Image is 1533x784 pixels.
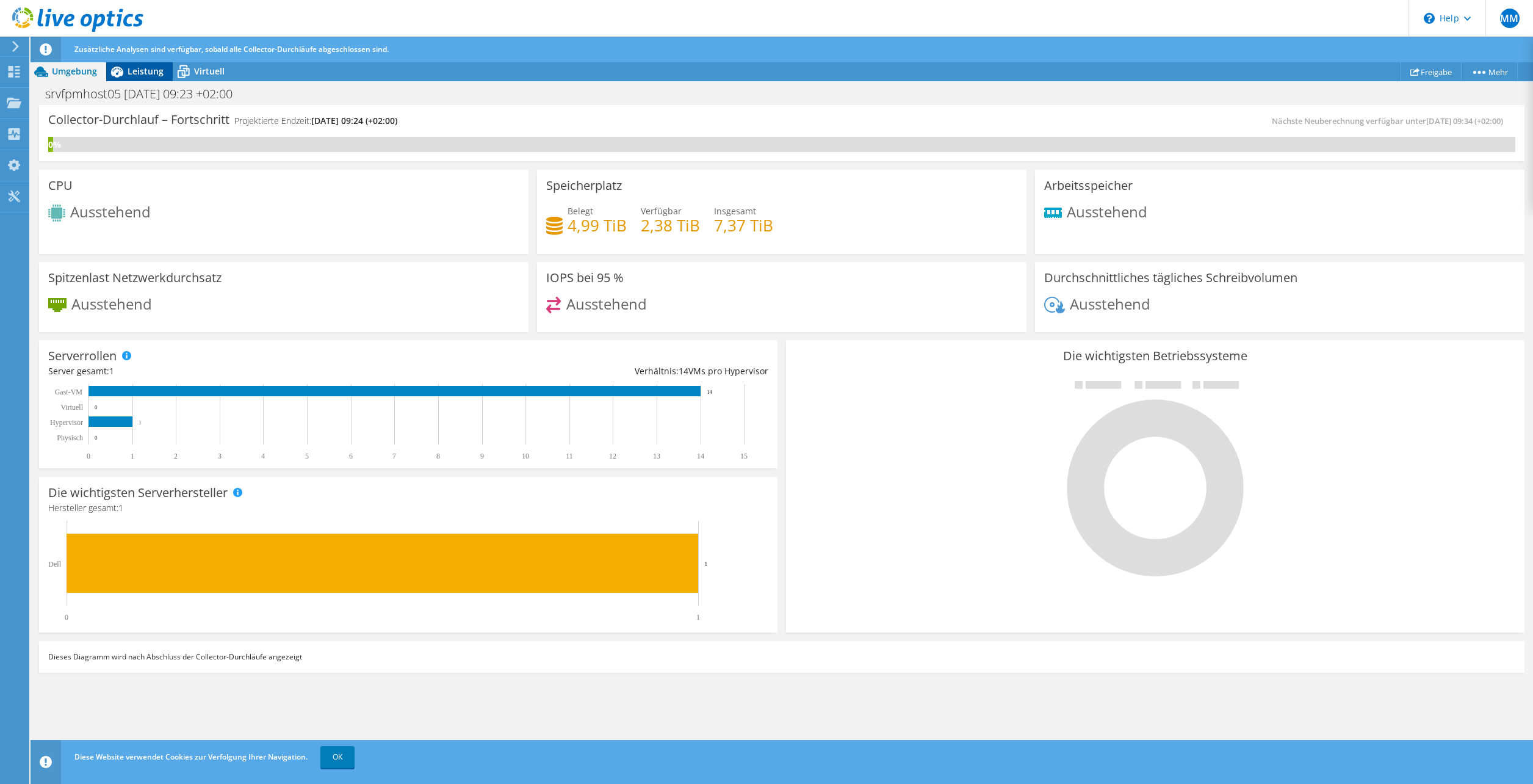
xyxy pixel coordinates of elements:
[349,452,353,460] text: 6
[641,219,700,232] h4: 2,38 TiB
[52,65,97,77] span: Umgebung
[704,560,708,567] text: 1
[55,388,83,396] text: Gast-VM
[48,349,117,363] h3: Serverrollen
[740,452,748,460] text: 15
[546,271,624,285] h3: IOPS bei 95 %
[95,404,98,410] text: 0
[566,293,647,313] span: Ausstehend
[95,435,98,441] text: 0
[1424,13,1435,24] svg: \n
[48,486,228,499] h3: Die wichtigsten Serverhersteller
[641,205,682,217] span: Verfügbar
[1070,293,1150,313] span: Ausstehend
[65,613,68,622] text: 0
[48,179,73,192] h3: CPU
[311,115,397,126] span: [DATE] 09:24 (+02:00)
[70,201,151,222] span: Ausstehend
[234,114,397,128] h4: Projektierte Endzeit:
[697,452,704,460] text: 14
[408,365,768,378] div: Verhältnis: VMs pro Hypervisor
[392,452,396,460] text: 7
[1401,62,1462,81] a: Freigabe
[109,365,114,377] span: 1
[39,641,1524,673] div: Dieses Diagramm wird nach Abschluss der Collector-Durchläufe angezeigt
[305,452,309,460] text: 5
[194,65,225,77] span: Virtuell
[48,271,222,285] h3: Spitzenlast Netzwerkdurchsatz
[714,205,756,217] span: Insgesamt
[1067,201,1147,221] span: Ausstehend
[87,452,90,460] text: 0
[57,434,83,442] text: Physisch
[1272,115,1509,126] span: Nächste Neuberechnung verfügbar unter
[546,179,622,192] h3: Speicherplatz
[71,293,152,313] span: Ausstehend
[696,613,700,622] text: 1
[40,87,251,101] h1: srvfpmhost05 [DATE] 09:23 +02:00
[48,138,53,151] div: 0%
[118,502,123,514] span: 1
[48,560,61,568] text: Dell
[714,219,773,232] h4: 7,37 TiB
[74,44,389,54] span: Zusätzliche Analysen sind verfügbar, sobald alle Collector-Durchläufe abgeschlossen sind.
[131,452,134,460] text: 1
[436,452,440,460] text: 8
[566,452,573,460] text: 11
[1044,179,1133,192] h3: Arbeitsspeicher
[568,219,627,232] h4: 4,99 TiB
[679,365,688,377] span: 14
[795,349,1515,363] h3: Die wichtigsten Betriebssysteme
[48,501,768,515] h4: Hersteller gesamt:
[60,403,83,412] text: Virtuell
[218,452,222,460] text: 3
[522,452,529,460] text: 10
[707,389,713,395] text: 14
[609,452,616,460] text: 12
[128,65,164,77] span: Leistung
[320,746,355,768] a: OK
[1044,271,1297,285] h3: Durchschnittliches tägliches Schreibvolumen
[174,452,178,460] text: 2
[1426,115,1503,126] span: [DATE] 09:34 (+02:00)
[139,419,142,426] text: 1
[480,452,484,460] text: 9
[653,452,660,460] text: 13
[48,365,408,378] div: Server gesamt:
[568,205,593,217] span: Belegt
[50,418,83,427] text: Hypervisor
[261,452,265,460] text: 4
[1500,9,1520,28] span: MM
[74,752,308,762] span: Diese Website verwendet Cookies zur Verfolgung Ihrer Navigation.
[1461,62,1518,81] a: Mehr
